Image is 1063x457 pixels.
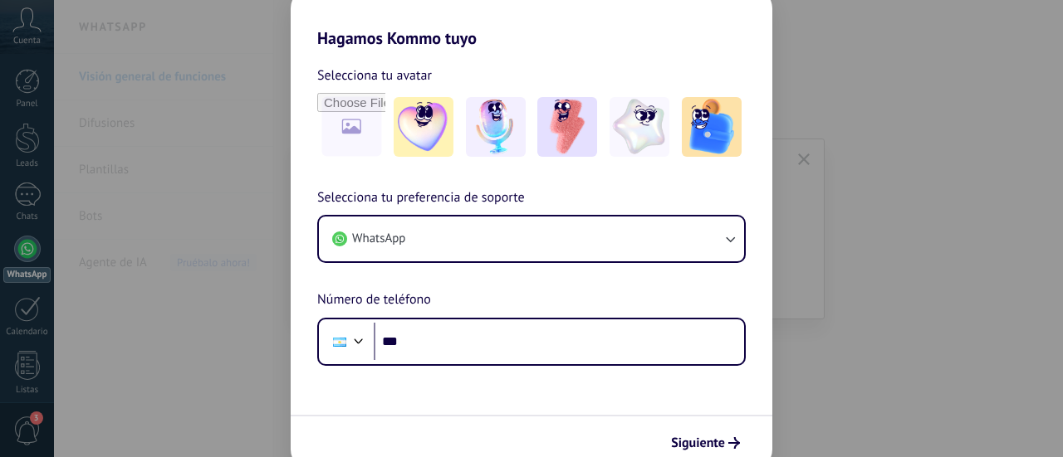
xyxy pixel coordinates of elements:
button: Siguiente [664,429,747,457]
img: -4.jpeg [610,97,669,157]
button: WhatsApp [319,216,744,261]
img: -3.jpeg [537,97,597,157]
img: -5.jpeg [682,97,742,157]
span: Selecciona tu avatar [317,65,432,86]
span: Número de teléfono [317,289,431,311]
span: WhatsApp [352,231,405,247]
span: Selecciona tu preferencia de soporte [317,187,525,209]
div: Argentina: + 54 [324,324,355,359]
img: -2.jpeg [466,97,526,157]
span: Siguiente [671,437,725,449]
img: -1.jpeg [394,97,453,157]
